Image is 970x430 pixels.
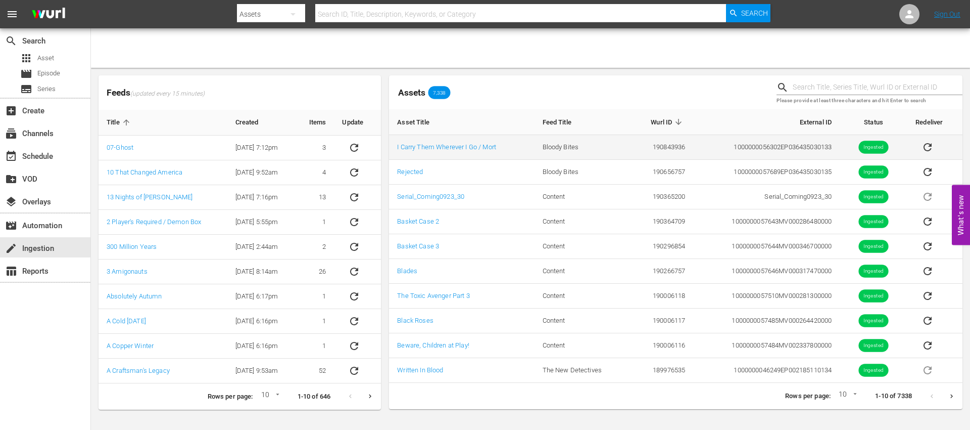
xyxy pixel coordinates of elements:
span: Search [741,4,768,22]
a: 2 Player's Required / Demon Box [107,218,201,226]
td: 190006118 [629,284,693,309]
a: I Carry Them Wherever I Go / Mort [397,143,496,151]
td: 190843936 [629,135,693,160]
span: Ingested [858,243,888,250]
a: Basket Case 2 [397,218,439,225]
div: 10 [257,389,281,404]
td: [DATE] 5:55pm [227,210,296,235]
td: 4 [296,160,334,185]
td: [DATE] 9:52am [227,160,296,185]
td: 1 [296,309,334,334]
span: Assets [398,88,425,98]
td: 1000000057643 MV000286480000 [693,209,840,234]
td: Content [535,284,630,309]
a: The Toxic Avenger Part 3 [397,292,469,299]
img: ans4CAIJ8jUAAAAAAAAAAAAAAAAAAAAAAAAgQb4GAAAAAAAAAAAAAAAAAAAAAAAAJMjXAAAAAAAAAAAAAAAAAAAAAAAAgAT5G... [24,3,73,26]
td: 1 [296,210,334,235]
td: 1000000057646 MV000317470000 [693,259,840,284]
button: Search [726,4,770,22]
span: Feeds [99,84,381,101]
span: Asset [20,52,32,64]
td: [DATE] 7:12pm [227,136,296,160]
td: Content [535,234,630,259]
span: Asset is in future lineups. Remove all episodes that contain this asset before redelivering [915,192,940,200]
td: 190364709 [629,209,693,234]
td: [DATE] 8:14am [227,260,296,284]
table: sticky table [99,110,381,383]
span: Search [5,35,17,47]
a: Serial_Coming0923_30 [397,193,464,200]
a: A Copper Winter [107,342,154,350]
span: Ingested [858,218,888,226]
span: menu [6,8,18,20]
span: Reports [5,265,17,277]
span: Create [5,105,17,117]
a: Sign Out [934,10,960,18]
span: Ingested [858,144,888,151]
span: Series [20,83,32,95]
td: [DATE] 2:44am [227,235,296,260]
span: Ingested [858,292,888,300]
span: Ingested [858,268,888,275]
span: Schedule [5,150,17,162]
span: Ingested [858,168,888,176]
td: 190296854 [629,234,693,259]
td: 1000000046249 EP002185110134 [693,358,840,383]
span: Asset is in future lineups. Remove all episodes that contain this asset before redelivering [915,366,940,373]
p: 1-10 of 7338 [875,392,912,401]
td: 1000000057689 EP036435030135 [693,160,840,185]
a: Absolutely Autumn [107,292,162,300]
td: 190266757 [629,259,693,284]
td: 190656757 [629,160,693,185]
td: Content [535,185,630,209]
a: 10 That Changed America [107,168,182,176]
span: Created [235,118,272,127]
span: 7,338 [428,90,450,96]
a: 07-Ghost [107,144,133,151]
td: [DATE] 9:53am [227,359,296,383]
p: Rows per page: [208,392,253,402]
button: Next page [942,386,961,406]
span: Ingested [858,317,888,325]
td: 2 [296,235,334,260]
th: Feed Title [535,109,630,135]
td: Bloody Bites [535,160,630,185]
td: 26 [296,260,334,284]
div: 10 [835,389,859,404]
td: Content [535,209,630,234]
a: Written In Blood [397,366,443,374]
span: Ingested [858,367,888,374]
span: Overlays [5,196,17,208]
td: 1 [296,284,334,309]
td: 190006117 [629,309,693,333]
td: 1000000056302 EP036435030133 [693,135,840,160]
span: (updated every 15 minutes) [130,90,205,98]
a: Black Roses [397,317,433,324]
a: Beware, Children at Play! [397,341,469,349]
td: [DATE] 7:16pm [227,185,296,210]
span: VOD [5,173,17,185]
span: Episode [37,68,60,78]
td: Bloody Bites [535,135,630,160]
td: 13 [296,185,334,210]
span: Ingested [858,342,888,350]
td: [DATE] 6:17pm [227,284,296,309]
td: [DATE] 6:16pm [227,309,296,334]
th: Items [296,110,334,136]
td: 1000000057484 MV002337800000 [693,333,840,358]
td: Serial_Coming0923_30 [693,185,840,209]
button: Open Feedback Widget [952,185,970,245]
input: Search Title, Series Title, Wurl ID or External ID [793,80,962,95]
td: Content [535,309,630,333]
td: 3 [296,136,334,160]
th: External ID [693,109,840,135]
span: Wurl ID [651,117,685,126]
td: 1000000057644 MV000346700000 [693,234,840,259]
a: 3 Amigonauts [107,268,148,275]
td: 1 [296,334,334,359]
p: Rows per page: [785,392,831,401]
a: A Cold [DATE] [107,317,146,325]
span: Automation [5,220,17,232]
a: 300 Million Years [107,243,157,250]
button: Next page [360,386,380,406]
